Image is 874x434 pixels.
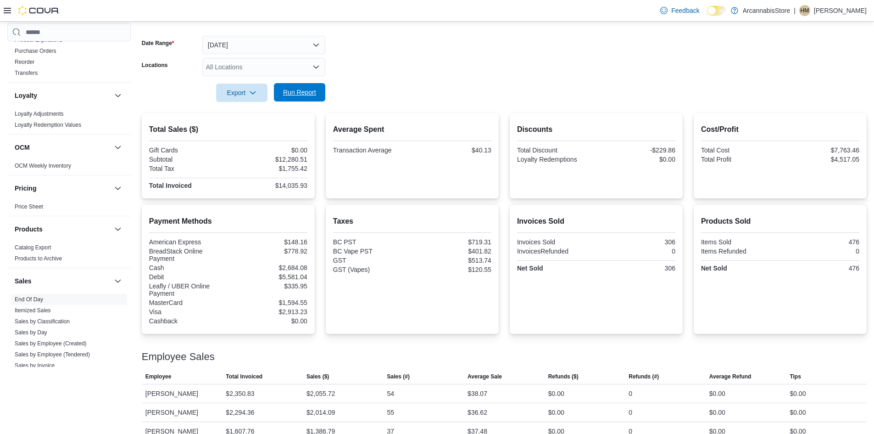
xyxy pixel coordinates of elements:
[312,63,320,71] button: Open list of options
[598,238,675,246] div: 306
[414,248,491,255] div: $401.82
[145,373,172,380] span: Employee
[548,407,564,418] div: $0.00
[333,147,411,154] div: Transaction Average
[142,384,223,403] div: [PERSON_NAME]
[15,58,34,66] span: Reorder
[149,124,307,135] h2: Total Sales ($)
[598,156,675,163] div: $0.00
[15,296,43,303] span: End Of Day
[799,5,810,16] div: Henrique Merzari
[149,238,227,246] div: American Express
[149,317,227,325] div: Cashback
[15,340,87,347] a: Sales by Employee (Created)
[387,407,395,418] div: 55
[517,124,675,135] h2: Discounts
[709,388,725,399] div: $0.00
[709,407,725,418] div: $0.00
[598,248,675,255] div: 0
[333,216,491,227] h2: Taxes
[15,318,70,325] a: Sales by Classification
[15,59,34,65] a: Reorder
[306,388,335,399] div: $2,055.72
[707,6,726,16] input: Dark Mode
[112,90,123,101] button: Loyalty
[112,183,123,194] button: Pricing
[15,276,32,286] h3: Sales
[701,238,779,246] div: Items Sold
[15,48,56,54] a: Purchase Orders
[790,373,801,380] span: Tips
[149,216,307,227] h2: Payment Methods
[15,340,87,347] span: Sales by Employee (Created)
[517,238,595,246] div: Invoices Sold
[15,143,111,152] button: OCM
[15,329,47,336] a: Sales by Day
[15,351,90,358] span: Sales by Employee (Tendered)
[230,156,307,163] div: $12,280.51
[15,122,81,128] a: Loyalty Redemption Values
[15,91,111,100] button: Loyalty
[15,203,43,210] span: Price Sheet
[790,388,806,399] div: $0.00
[15,143,30,152] h3: OCM
[226,388,254,399] div: $2,350.83
[671,6,699,15] span: Feedback
[7,160,131,175] div: OCM
[142,351,215,362] h3: Employee Sales
[230,282,307,290] div: $335.95
[15,255,62,262] span: Products to Archive
[782,265,859,272] div: 476
[468,407,487,418] div: $36.62
[15,276,111,286] button: Sales
[548,373,579,380] span: Refunds ($)
[15,329,47,336] span: Sales by Day
[468,388,487,399] div: $38.07
[15,163,71,169] a: OCM Weekly Inventory
[230,308,307,316] div: $2,913.23
[7,242,131,268] div: Products
[7,108,131,134] div: Loyalty
[701,248,779,255] div: Items Refunded
[15,91,37,100] h3: Loyalty
[782,238,859,246] div: 476
[142,39,174,47] label: Date Range
[149,273,227,281] div: Debit
[112,142,123,153] button: OCM
[7,201,131,216] div: Pricing
[701,265,727,272] strong: Net Sold
[333,238,411,246] div: BC PST
[230,317,307,325] div: $0.00
[149,308,227,316] div: Visa
[782,248,859,255] div: 0
[306,407,335,418] div: $2,014.09
[794,5,796,16] p: |
[274,83,325,101] button: Run Report
[657,1,703,20] a: Feedback
[15,110,64,118] span: Loyalty Adjustments
[149,165,227,172] div: Total Tax
[222,84,262,102] span: Export
[216,84,267,102] button: Export
[517,216,675,227] h2: Invoices Sold
[226,373,262,380] span: Total Invoiced
[15,69,38,77] span: Transfers
[149,156,227,163] div: Subtotal
[701,147,779,154] div: Total Cost
[790,407,806,418] div: $0.00
[701,124,859,135] h2: Cost/Profit
[414,147,491,154] div: $40.13
[387,373,410,380] span: Sales (#)
[230,238,307,246] div: $148.16
[517,156,595,163] div: Loyalty Redemptions
[149,299,227,306] div: MasterCard
[283,88,316,97] span: Run Report
[15,351,90,358] a: Sales by Employee (Tendered)
[149,248,227,262] div: BreadStack Online Payment
[333,266,411,273] div: GST (Vapes)
[701,156,779,163] div: Total Profit
[230,264,307,271] div: $2,684.08
[142,403,223,422] div: [PERSON_NAME]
